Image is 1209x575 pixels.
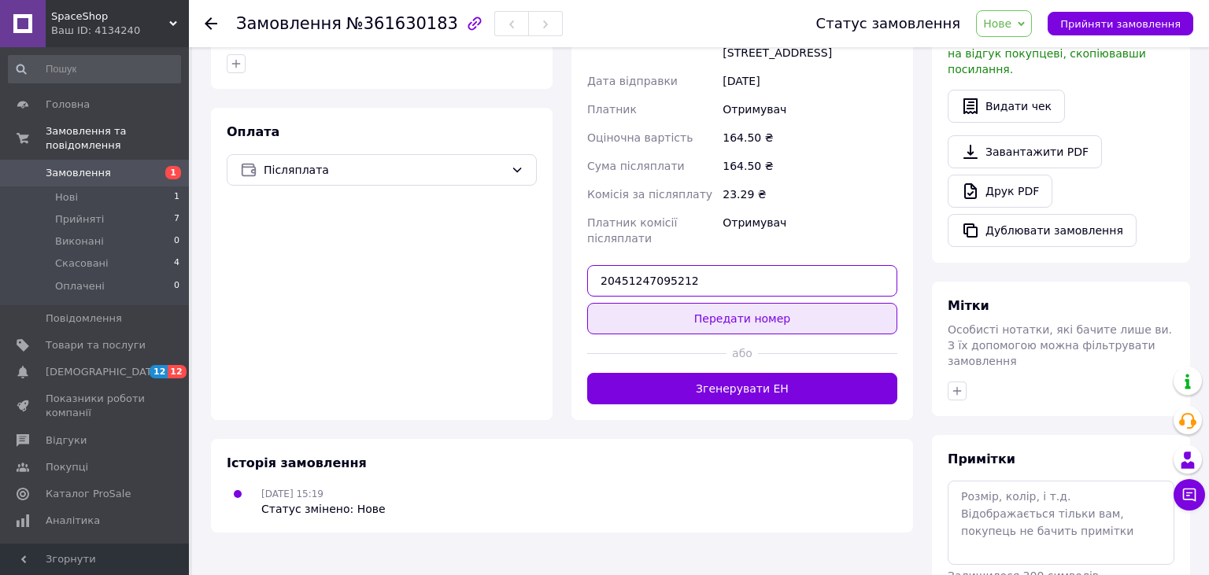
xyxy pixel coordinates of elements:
[948,214,1137,247] button: Дублювати замовлення
[227,124,279,139] span: Оплата
[719,180,900,208] div: 23.29 ₴
[174,190,179,205] span: 1
[46,124,189,153] span: Замовлення та повідомлення
[948,298,989,313] span: Мітки
[587,188,712,201] span: Комісія за післяплату
[948,135,1102,168] a: Завантажити PDF
[587,265,897,297] input: Номер експрес-накладної
[46,311,122,326] span: Повідомлення
[174,234,179,249] span: 0
[719,152,900,180] div: 164.50 ₴
[55,256,109,271] span: Скасовані
[587,160,685,172] span: Сума післяплати
[174,212,179,227] span: 7
[1174,479,1205,510] button: Чат з покупцем
[46,392,146,420] span: Показники роботи компанії
[174,256,179,271] span: 4
[816,16,961,31] div: Статус замовлення
[55,279,105,293] span: Оплачені
[719,95,900,123] div: Отримувач
[587,75,678,87] span: Дата відправки
[719,208,900,252] div: Отримувач
[46,460,88,474] span: Покупці
[264,161,505,179] span: Післяплата
[46,514,100,528] span: Аналітика
[727,345,757,361] span: або
[46,98,90,112] span: Головна
[983,17,1011,30] span: Нове
[948,175,1052,208] a: Друк PDF
[587,131,693,144] span: Оціночна вартість
[46,338,146,352] span: Товари та послуги
[261,488,324,499] span: [DATE] 15:19
[51,24,189,38] div: Ваш ID: 4134240
[205,16,217,31] div: Повернутися назад
[948,323,1172,367] span: Особисті нотатки, які бачите лише ви. З їх допомогою можна фільтрувати замовлення
[948,452,1015,466] span: Примітки
[948,31,1169,76] span: У вас є 30 днів, щоб відправити запит на відгук покупцеві, скопіювавши посилання.
[168,365,186,378] span: 12
[8,55,181,83] input: Пошук
[51,9,169,24] span: SpaceShop
[46,166,111,180] span: Замовлення
[165,166,181,179] span: 1
[587,303,897,334] button: Передати номер
[46,540,146,569] span: Гаманець компанії
[346,14,458,33] span: №361630183
[174,279,179,293] span: 0
[55,190,78,205] span: Нові
[587,216,677,245] span: Платник комісії післяплати
[150,365,168,378] span: 12
[587,373,897,404] button: Згенерувати ЕН
[587,103,637,116] span: Платник
[46,433,87,448] span: Відгуки
[948,90,1065,123] button: Видати чек
[55,212,104,227] span: Прийняті
[46,365,162,379] span: [DEMOGRAPHIC_DATA]
[719,67,900,95] div: [DATE]
[227,455,367,470] span: Історія замовлення
[719,123,900,152] div: 164.50 ₴
[236,14,342,33] span: Замовлення
[1048,12,1193,35] button: Прийняти замовлення
[261,501,386,517] div: Статус змінено: Нове
[46,487,131,501] span: Каталог ProSale
[1060,18,1181,30] span: Прийняти замовлення
[55,234,104,249] span: Виконані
